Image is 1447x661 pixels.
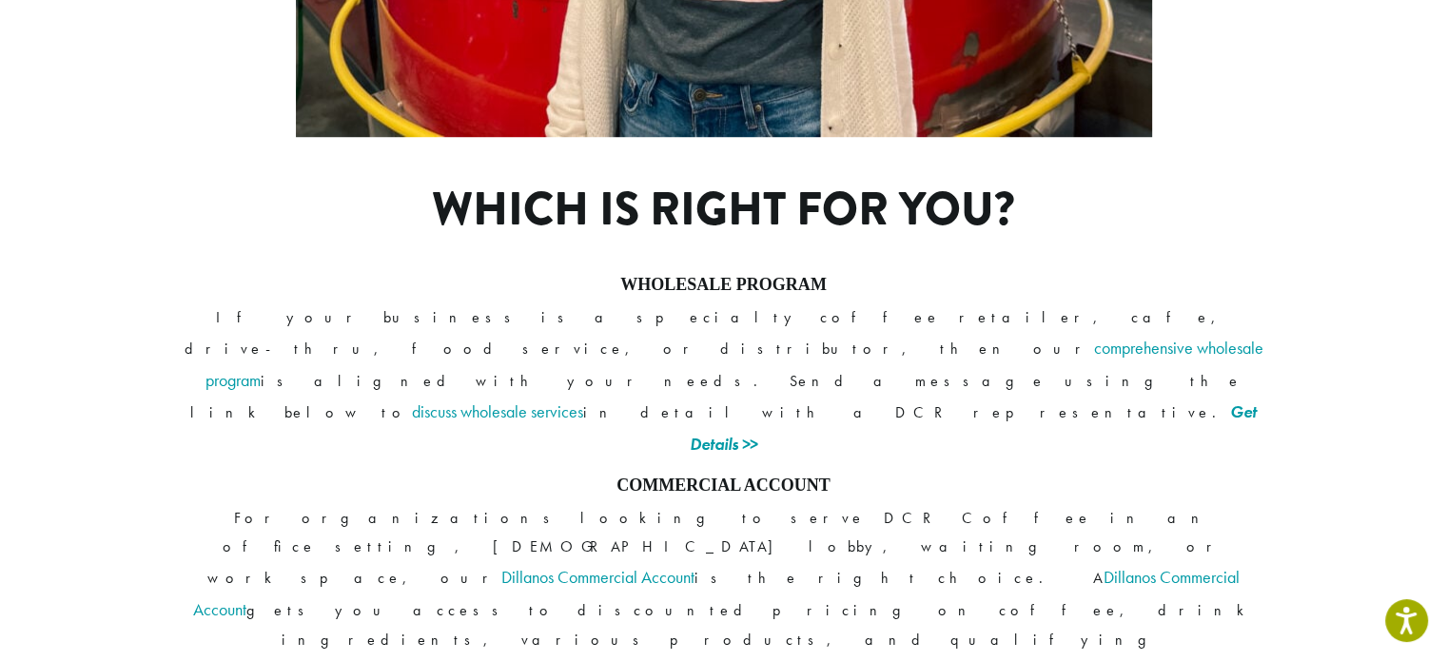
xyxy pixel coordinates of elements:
h4: WHOLESALE PROGRAM [182,275,1266,296]
a: discuss wholesale services [412,400,583,422]
a: comprehensive wholesale program [205,337,1263,391]
a: Dillanos Commercial Account [193,566,1241,620]
h1: Which is right for you? [317,183,1130,238]
a: Dillanos Commercial Account [501,566,694,588]
p: If your business is a specialty coffee retailer, cafe, drive-thru, food service, or distributor, ... [182,303,1266,460]
h4: COMMERCIAL ACCOUNT [182,476,1266,496]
